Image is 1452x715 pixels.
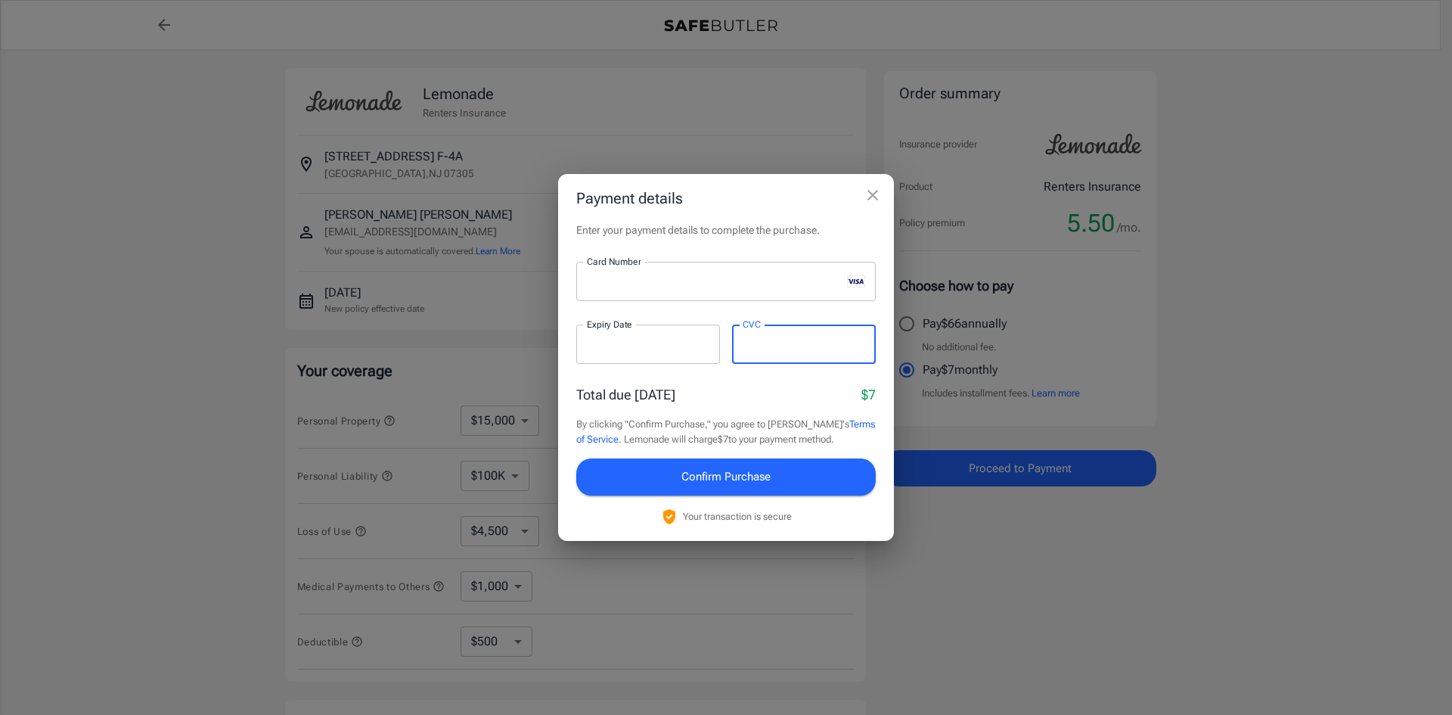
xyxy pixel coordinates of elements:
[858,180,888,210] button: close
[847,275,865,288] svg: visa
[587,318,632,331] label: Expiry Date
[743,318,761,331] label: CVC
[861,384,876,405] p: $7
[576,417,876,446] p: By clicking "Confirm Purchase," you agree to [PERSON_NAME]'s . Lemonade will charge $7 to your pa...
[576,459,876,495] button: Confirm Purchase
[558,174,894,222] h2: Payment details
[683,509,792,524] p: Your transaction is secure
[587,337,709,352] iframe: Secure expiration date input frame
[576,384,675,405] p: Total due [DATE]
[576,418,875,445] a: Terms of Service
[743,337,865,352] iframe: Secure CVC input frame
[681,467,771,487] span: Confirm Purchase
[587,275,841,289] iframe: Secure card number input frame
[587,255,641,268] label: Card Number
[576,222,876,238] p: Enter your payment details to complete the purchase.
